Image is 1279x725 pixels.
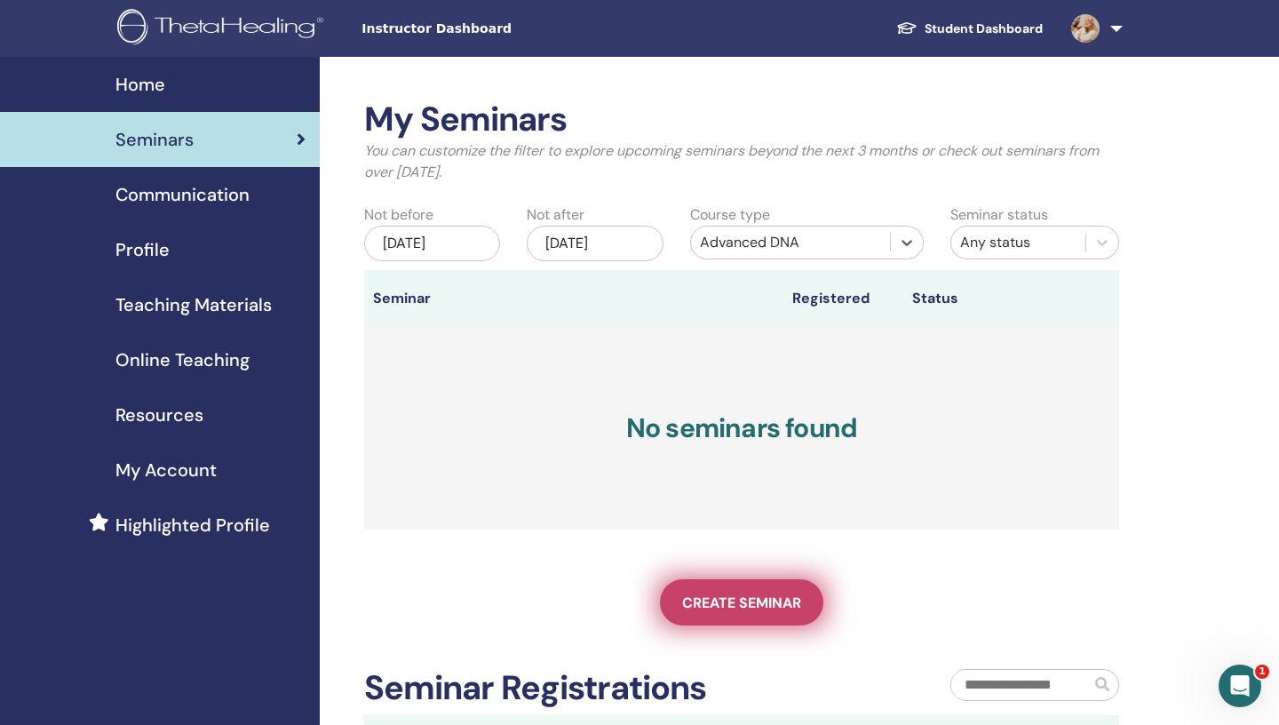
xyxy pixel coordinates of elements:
[1071,14,1100,43] img: default.jpg
[364,668,706,709] h2: Seminar Registrations
[527,226,663,261] div: [DATE]
[527,204,584,226] label: Not after
[115,512,270,538] span: Highlighted Profile
[115,347,250,373] span: Online Teaching
[115,71,165,98] span: Home
[117,9,330,49] img: logo.png
[903,270,1083,327] th: Status
[960,232,1076,253] div: Any status
[364,226,500,261] div: [DATE]
[896,20,918,36] img: graduation-cap-white.svg
[115,402,203,428] span: Resources
[364,327,1119,530] h3: No seminars found
[364,204,433,226] label: Not before
[950,204,1048,226] label: Seminar status
[361,20,628,38] span: Instructor Dashboard
[364,140,1119,183] p: You can customize the filter to explore upcoming seminars beyond the next 3 months or check out s...
[660,579,823,625] a: Create seminar
[115,457,217,483] span: My Account
[1255,665,1269,679] span: 1
[1219,665,1261,707] iframe: Intercom live chat
[690,204,770,226] label: Course type
[115,181,250,208] span: Communication
[115,291,272,318] span: Teaching Materials
[700,232,881,253] div: Advanced DNA
[364,270,484,327] th: Seminar
[783,270,903,327] th: Registered
[115,236,170,263] span: Profile
[364,100,1119,140] h2: My Seminars
[682,594,801,612] span: Create seminar
[115,126,194,153] span: Seminars
[882,12,1057,45] a: Student Dashboard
